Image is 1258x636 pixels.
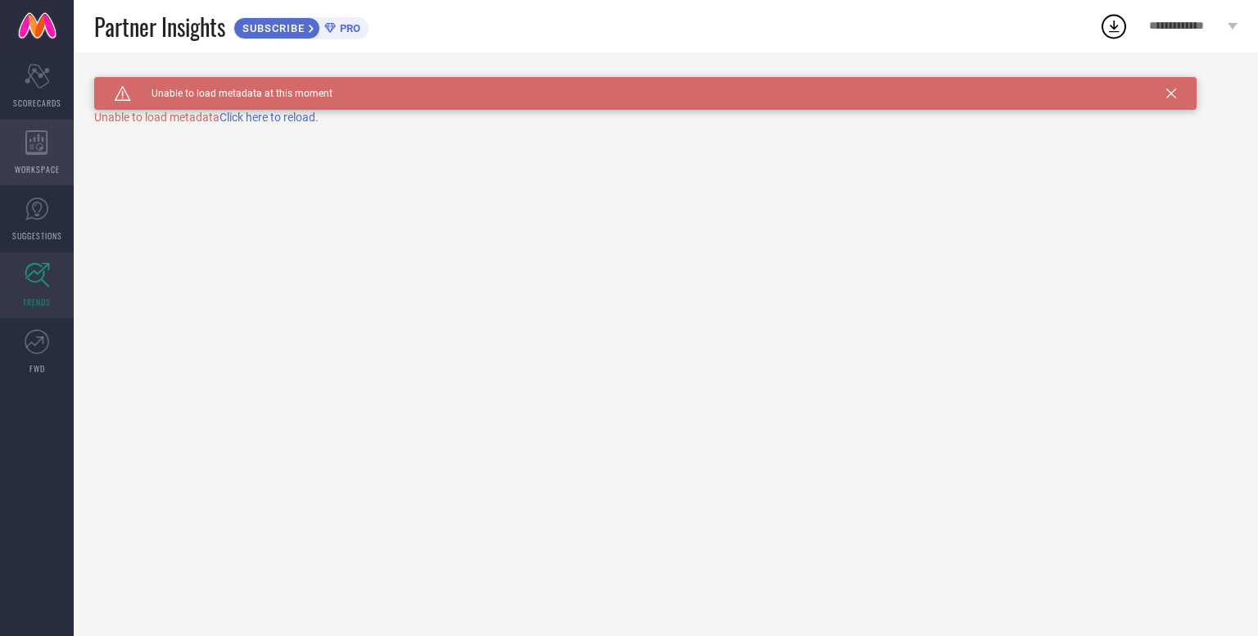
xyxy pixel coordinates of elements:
h1: TRENDS [94,77,143,90]
span: SUBSCRIBE [234,22,309,34]
span: TRENDS [23,296,51,308]
span: FWD [29,362,45,375]
span: Partner Insights [94,10,225,43]
a: SUBSCRIBEPRO [233,13,369,39]
span: SCORECARDS [13,97,61,109]
div: Unable to load metadata [94,111,1238,124]
span: Click here to reload. [219,111,319,124]
span: SUGGESTIONS [12,229,62,242]
span: PRO [336,22,360,34]
div: Open download list [1099,11,1129,41]
span: WORKSPACE [15,163,60,175]
span: Unable to load metadata at this moment [131,88,333,99]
